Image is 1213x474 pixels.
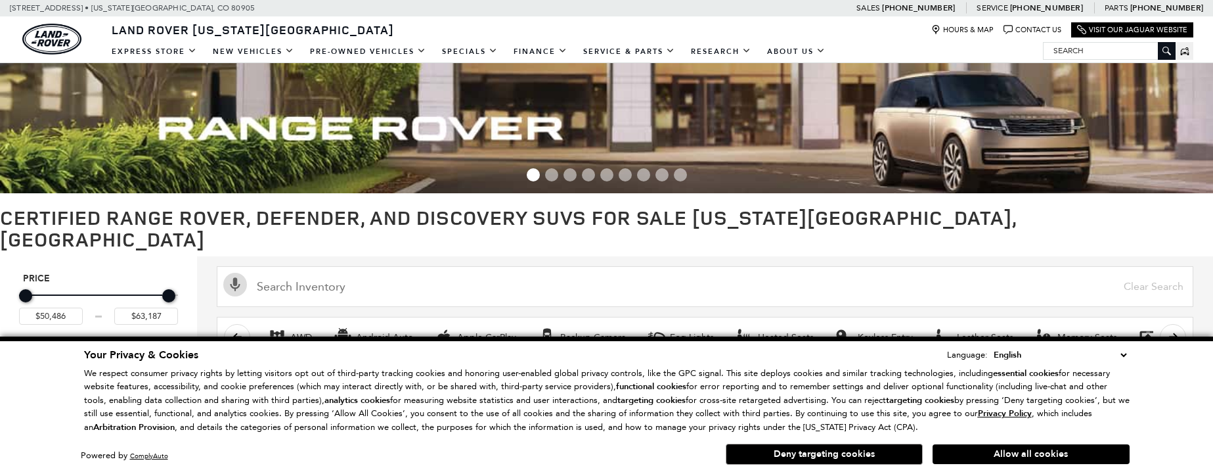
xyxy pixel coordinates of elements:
[217,266,1193,307] input: Search Inventory
[835,328,854,348] div: Keyless Entry
[858,332,913,344] div: Keyless Entry
[957,332,1013,344] div: Leather Seats
[619,168,632,181] span: Go to slide 6
[1044,43,1175,59] input: Search
[927,324,1021,352] button: Leather SeatsLeather Seats
[162,289,175,302] div: Maximum Price
[947,350,988,359] div: Language:
[978,408,1032,418] a: Privacy Policy
[434,40,506,63] a: Specials
[1077,25,1187,35] a: Visit Our Jaguar Website
[22,24,81,55] a: land-rover
[882,3,955,13] a: [PHONE_NUMBER]
[356,332,413,344] div: Android Auto
[886,394,954,406] strong: targeting cookies
[104,40,833,63] nav: Main Navigation
[22,24,81,55] img: Land Rover
[104,22,402,37] a: Land Rover [US_STATE][GEOGRAPHIC_DATA]
[114,308,178,325] input: Maximum
[647,328,667,348] div: Fog Lights
[1160,324,1186,350] button: scroll right
[563,168,577,181] span: Go to slide 3
[545,168,558,181] span: Go to slide 2
[81,452,168,460] div: Powered by
[575,40,683,63] a: Service & Parts
[104,40,205,63] a: EXPRESS STORE
[302,40,434,63] a: Pre-Owned Vehicles
[617,394,686,406] strong: targeting cookies
[19,285,178,325] div: Price
[978,408,1032,419] u: Privacy Policy
[537,328,557,348] div: Backup Camera
[1130,3,1203,13] a: [PHONE_NUMBER]
[223,273,247,296] svg: Click to toggle on voice search
[290,332,312,344] div: AWD
[23,273,174,285] h5: Price
[260,324,319,352] button: AWDAWD
[726,444,923,465] button: Deny targeting cookies
[84,348,198,362] span: Your Privacy & Cookies
[205,40,302,63] a: New Vehicles
[934,328,954,348] div: Leather Seats
[267,328,287,348] div: AWD
[434,328,454,348] div: Apple CarPlay
[326,324,420,352] button: Android AutoAndroid Auto
[560,332,626,344] div: Backup Camera
[93,421,175,433] strong: Arbitration Provision
[333,328,353,348] div: Android Auto
[19,308,83,325] input: Minimum
[600,168,613,181] span: Go to slide 5
[728,324,821,352] button: Heated SeatsHeated Seats
[1010,3,1083,13] a: [PHONE_NUMBER]
[683,40,759,63] a: Research
[527,168,540,181] span: Go to slide 1
[827,324,920,352] button: Keyless EntryKeyless Entry
[674,168,687,181] span: Go to slide 9
[1057,332,1117,344] div: Memory Seats
[19,289,32,302] div: Minimum Price
[640,324,721,352] button: Fog LightsFog Lights
[735,328,755,348] div: Heated Seats
[759,40,833,63] a: About Us
[977,3,1007,12] span: Service
[1003,25,1061,35] a: Contact Us
[856,3,880,12] span: Sales
[530,324,633,352] button: Backup CameraBackup Camera
[616,381,686,392] strong: functional cookies
[993,367,1059,379] strong: essential cookies
[506,40,575,63] a: Finance
[637,168,650,181] span: Go to slide 7
[655,168,669,181] span: Go to slide 8
[990,348,1130,362] select: Language Select
[130,452,168,460] a: ComplyAuto
[1027,324,1124,352] button: Memory SeatsMemory Seats
[10,3,255,12] a: [STREET_ADDRESS] • [US_STATE][GEOGRAPHIC_DATA], CO 80905
[84,367,1130,435] p: We respect consumer privacy rights by letting visitors opt out of third-party tracking cookies an...
[933,444,1130,464] button: Allow all cookies
[112,22,394,37] span: Land Rover [US_STATE][GEOGRAPHIC_DATA]
[1138,328,1158,348] div: Navigation System
[758,332,814,344] div: Heated Seats
[931,25,994,35] a: Hours & Map
[457,332,516,344] div: Apple CarPlay
[1034,328,1054,348] div: Memory Seats
[324,394,390,406] strong: analytics cookies
[582,168,595,181] span: Go to slide 4
[670,332,714,344] div: Fog Lights
[1105,3,1128,12] span: Parts
[427,324,523,352] button: Apple CarPlayApple CarPlay
[224,324,250,350] button: scroll left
